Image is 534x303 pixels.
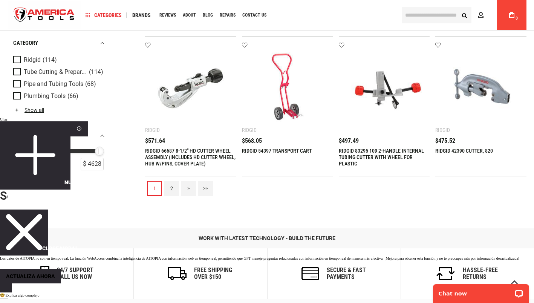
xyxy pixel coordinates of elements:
a: Contact Us [239,10,270,20]
a: Categories [82,10,125,20]
span: $568.05 [242,138,262,144]
span: Reviews [159,13,176,17]
a: Repairs [216,10,239,20]
a: Tube Cutting & Preparation (114) [13,68,104,76]
a: Pipe and Tubing Tools (68) [13,80,104,88]
h6: Free Shipping Over $150 [194,267,232,280]
a: >> [198,181,213,196]
div: $ 4628 [81,158,104,170]
span: $497.49 [339,138,359,144]
img: RIDGID 83295 109 2-HANDLE INTERNAL TUBING CUTTER WITH WHEEL FOR PLASTIC [346,50,422,126]
span: (66) [67,93,78,99]
span: 0 [516,16,518,20]
a: 2 [164,181,179,196]
div: category [13,38,106,48]
h6: secure & fast payments [327,267,366,280]
span: (114) [43,57,57,63]
div: Ridgid [145,127,160,133]
span: Categories [86,12,122,18]
span: Nueva Conversación [64,179,123,185]
a: About [179,10,199,20]
span: (114) [89,69,103,75]
span: Close modal [42,245,78,251]
a: store logo [8,1,81,29]
a: Brands [129,10,154,20]
span: Ridgid [24,57,41,63]
span: Contact Us [242,13,266,17]
iframe: LiveChat chat widget [428,279,534,303]
h6: 24/7 support call us now [57,267,93,280]
span: Tube Cutting & Preparation [24,69,87,75]
img: America Tools [8,1,81,29]
a: 1 [147,181,162,196]
a: Plumbing Tools (66) [13,92,104,100]
a: RIDGID 66687 8-1/2" HD CUTTER WHEEL ASSEMBLY (INCLUDES HD CUTTER WHEEL, HUB W/PINS, COVER PLATE) [145,148,236,167]
span: Brands [132,12,151,18]
a: > [181,181,196,196]
span: $475.52 [435,138,455,144]
span: $571.64 [145,138,165,144]
span: (68) [85,81,96,87]
a: Show all [13,107,44,113]
a: Reviews [156,10,179,20]
span: Pipe and Tubing Tools [24,81,83,87]
a: RIDGID 54397 TRANSPORT CART [242,148,312,154]
h6: Hassle-Free Returns [463,267,498,280]
button: Search [457,8,471,22]
a: Blog [199,10,216,20]
img: RIDGID 66687 8-1/2 [153,50,229,126]
span: Plumbing Tools [24,93,66,99]
a: Ridgid (114) [13,56,104,64]
img: RIDGID 42390 CUTTER, 820 [443,50,519,126]
span: Repairs [220,13,236,17]
span: About [183,13,196,17]
div: Product Filters [13,30,106,180]
div: Ridgid [435,127,450,133]
a: RIDGID 42390 CUTTER, 820 [435,148,493,154]
a: RIDGID 83295 109 2-HANDLE INTERNAL TUBING CUTTER WITH WHEEL FOR PLASTIC [339,148,424,167]
img: RIDGID 54397 TRANSPORT CART [249,50,326,126]
div: Ridgid [242,127,257,133]
span: Blog [203,13,213,17]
